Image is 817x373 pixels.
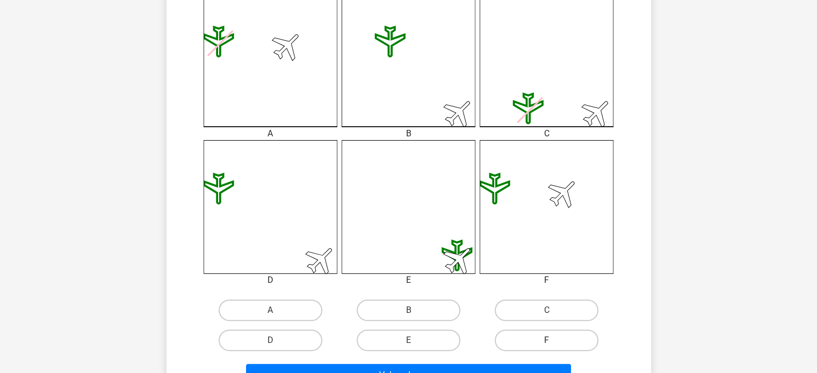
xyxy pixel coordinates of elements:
label: A [219,299,322,321]
div: C [472,127,621,140]
label: B [357,299,460,321]
div: E [334,274,483,287]
label: D [219,330,322,351]
label: E [357,330,460,351]
div: D [196,274,345,287]
div: B [334,127,483,140]
div: A [196,127,345,140]
label: F [495,330,598,351]
div: F [472,274,621,287]
label: C [495,299,598,321]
